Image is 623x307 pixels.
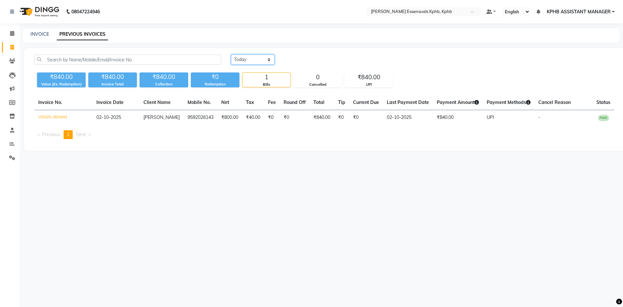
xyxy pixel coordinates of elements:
td: ₹800.00 [217,110,242,125]
div: ₹840.00 [37,72,86,82]
nav: Pagination [34,130,614,139]
a: INVOICE [31,31,49,37]
span: Tip [338,99,345,105]
div: 1 [242,73,290,82]
span: Last Payment Date [387,99,429,105]
td: ₹40.00 [242,110,264,125]
span: - [538,114,540,120]
span: UPI [487,114,494,120]
td: ₹0 [349,110,383,125]
span: [PERSON_NAME] [143,114,180,120]
td: ₹0 [280,110,310,125]
img: logo [17,3,61,21]
td: ₹840.00 [433,110,483,125]
div: UPI [345,82,393,87]
span: 1 [67,132,69,137]
span: Fee [268,99,276,105]
span: Tax [246,99,254,105]
span: Invoice No. [38,99,62,105]
div: ₹840.00 [140,72,188,82]
span: Payment Amount [437,99,479,105]
div: ₹840.00 [345,73,393,82]
span: Current Due [353,99,379,105]
div: Value (Ex. Redemption) [37,82,86,87]
div: Cancelled [294,82,342,87]
div: ₹840.00 [88,72,137,82]
td: 02-10-2025 [383,110,433,125]
td: V/2025-26/1643 [34,110,92,125]
span: KPHB ASSISTANT MANAGER [547,8,611,15]
span: Total [313,99,324,105]
div: 0 [294,73,342,82]
div: Collection [140,82,188,87]
span: Cancel Reason [538,99,571,105]
span: Previous [42,132,60,137]
td: 9592026143 [184,110,217,125]
div: Bills [242,82,290,87]
span: Status [596,99,610,105]
td: ₹840.00 [310,110,334,125]
input: Search by Name/Mobile/Email/Invoice No [34,55,221,65]
td: ₹0 [334,110,349,125]
b: 08047224946 [71,3,100,21]
span: 02-10-2025 [96,114,121,120]
span: Round Off [284,99,306,105]
span: Mobile No. [188,99,211,105]
div: Invoice Total [88,82,137,87]
a: PREVIOUS INVOICES [57,29,108,40]
span: Payment Methods [487,99,531,105]
div: ₹0 [191,72,239,82]
td: ₹0 [264,110,280,125]
span: Client Name [143,99,171,105]
span: PAID [598,115,609,121]
span: Next [76,132,86,137]
div: Redemption [191,82,239,87]
span: Net [221,99,229,105]
span: Invoice Date [96,99,124,105]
